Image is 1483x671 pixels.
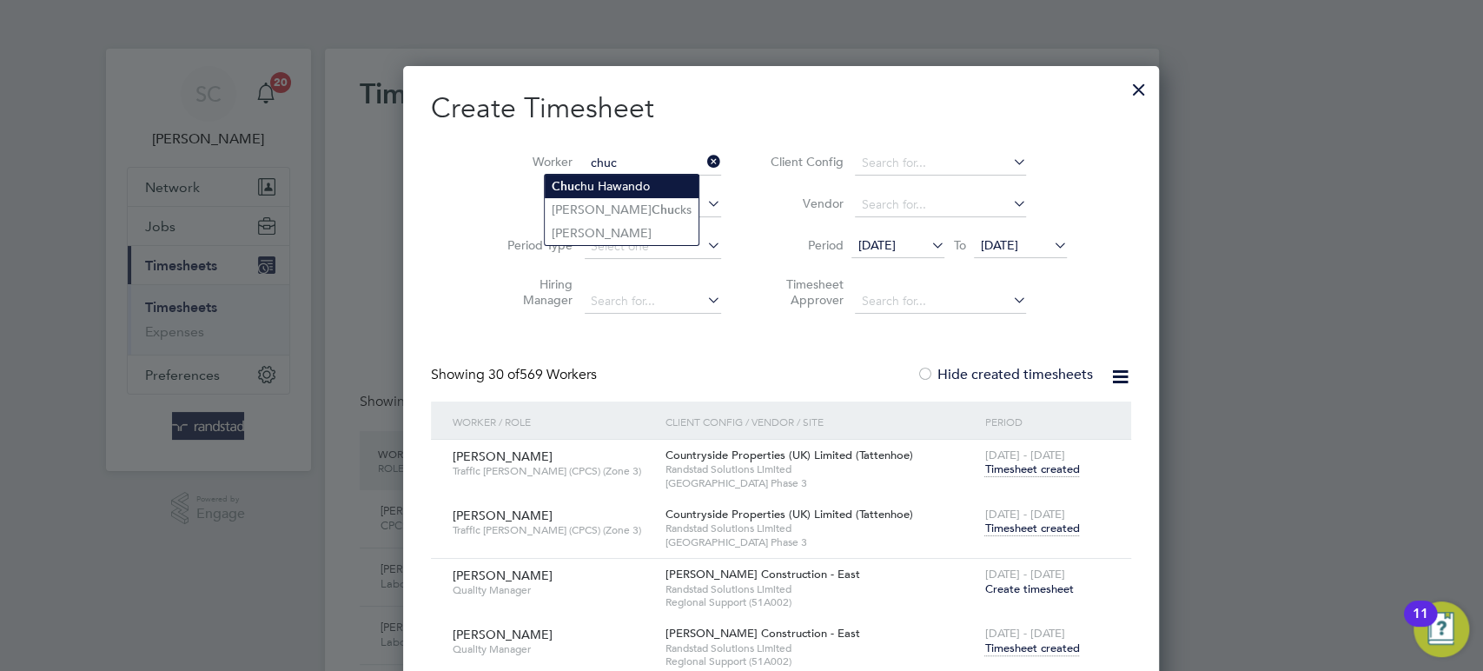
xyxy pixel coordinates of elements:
span: [GEOGRAPHIC_DATA] Phase 3 [665,535,976,549]
span: [DATE] - [DATE] [984,507,1064,522]
span: Traffic [PERSON_NAME] (CPCS) (Zone 3) [453,523,652,537]
span: Countryside Properties (UK) Limited (Tattenhoe) [665,507,913,522]
span: Randstad Solutions Limited [665,641,976,655]
span: Quality Manager [453,583,652,597]
span: Countryside Properties (UK) Limited (Tattenhoe) [665,448,913,462]
span: Timesheet created [984,462,1079,477]
button: Open Resource Center, 11 new notifications [1413,601,1469,657]
label: Timesheet Approver [765,276,843,308]
label: Client Config [765,154,843,169]
span: Randstad Solutions Limited [665,522,976,535]
span: [DATE] [980,237,1017,253]
input: Search for... [585,151,721,176]
label: Vendor [765,196,843,211]
span: [PERSON_NAME] Construction - East [665,626,860,641]
span: 569 Workers [488,366,597,383]
label: Hiring Manager [494,276,573,308]
span: [GEOGRAPHIC_DATA] Phase 3 [665,476,976,490]
span: Create timesheet [984,581,1073,596]
span: [PERSON_NAME] [453,568,553,583]
span: [PERSON_NAME] [453,508,553,523]
li: hu Hawando [545,175,698,198]
label: Site [494,196,573,211]
div: 11 [1413,614,1428,636]
span: [PERSON_NAME] [453,448,553,464]
span: [PERSON_NAME] Construction - East [665,567,860,581]
span: Randstad Solutions Limited [665,462,976,476]
span: To [948,234,970,256]
div: Worker / Role [448,402,661,442]
label: Worker [494,154,573,169]
span: [DATE] - [DATE] [984,448,1064,462]
span: Quality Manager [453,642,652,656]
div: Period [980,402,1113,442]
span: [DATE] [857,237,895,253]
span: 30 of [488,366,520,383]
span: Regional Support (51A002) [665,654,976,668]
input: Search for... [855,151,1026,176]
div: Client Config / Vendor / Site [661,402,980,442]
input: Search for... [855,289,1026,314]
b: Chuc [552,179,580,194]
span: [PERSON_NAME] [453,627,553,642]
div: Showing [431,366,600,384]
input: Search for... [585,289,721,314]
label: Period Type [494,237,573,253]
span: Regional Support (51A002) [665,595,976,609]
span: [DATE] - [DATE] [984,626,1064,641]
h2: Create Timesheet [431,90,1130,127]
input: Select one [585,235,721,259]
span: Timesheet created [984,521,1079,536]
li: [PERSON_NAME] [545,222,698,244]
span: [DATE] - [DATE] [984,567,1064,581]
span: Timesheet created [984,641,1079,656]
li: [PERSON_NAME] ks [545,198,698,222]
span: Traffic [PERSON_NAME] (CPCS) (Zone 3) [453,464,652,478]
b: Chuc [652,203,680,217]
label: Period [765,237,843,253]
span: Randstad Solutions Limited [665,582,976,596]
label: Hide created timesheets [917,366,1093,383]
input: Search for... [855,193,1026,217]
